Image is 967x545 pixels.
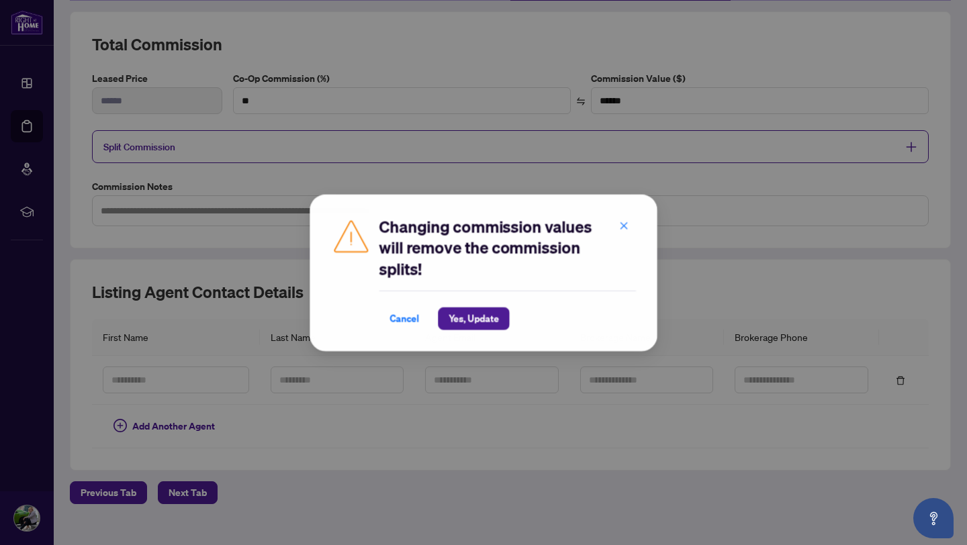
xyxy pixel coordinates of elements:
[330,215,371,256] img: Caution Icon
[620,220,629,230] span: close
[389,308,419,330] span: Cancel
[438,307,510,330] button: Yes, Update
[379,215,637,280] h2: Changing commission values will remove the commission splits!
[913,498,954,538] button: Open asap
[449,308,499,330] span: Yes, Update
[379,307,430,330] button: Cancel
